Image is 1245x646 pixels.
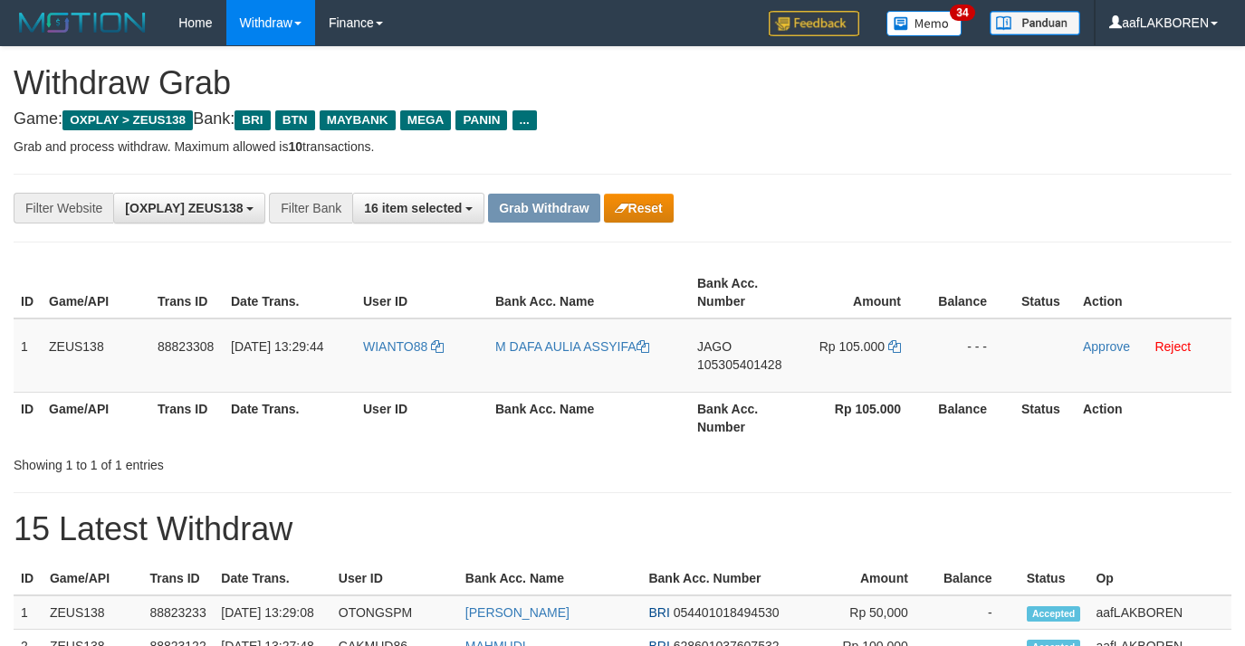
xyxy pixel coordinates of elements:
th: Balance [928,392,1014,443]
a: WIANTO88 [363,339,444,354]
th: Bank Acc. Number [690,267,799,318]
th: Rp 105.000 [799,392,928,443]
th: ID [14,562,43,595]
h1: Withdraw Grab [14,65,1231,101]
span: MAYBANK [320,110,396,130]
span: WIANTO88 [363,339,427,354]
th: Date Trans. [224,267,356,318]
button: 16 item selected [352,193,484,223]
th: User ID [331,562,458,595]
span: 88823308 [158,339,214,354]
a: Approve [1083,339,1130,354]
th: Amount [799,267,928,318]
th: Balance [935,562,1020,595]
th: Bank Acc. Name [488,267,690,318]
img: Feedback.jpg [769,11,859,36]
h1: 15 Latest Withdraw [14,511,1231,547]
th: Status [1020,562,1089,595]
th: Op [1088,562,1231,595]
th: Status [1014,267,1076,318]
button: Grab Withdraw [488,194,599,223]
th: Game/API [43,562,143,595]
th: ID [14,392,42,443]
span: BTN [275,110,315,130]
span: 34 [950,5,974,21]
th: Date Trans. [214,562,331,595]
td: - - - [928,318,1014,393]
span: ... [512,110,537,130]
h4: Game: Bank: [14,110,1231,128]
strong: 10 [288,139,302,154]
th: ID [14,267,42,318]
span: JAGO [697,339,732,354]
span: BRI [648,605,669,620]
th: User ID [356,392,488,443]
span: Rp 105.000 [819,339,885,354]
span: Accepted [1027,606,1081,622]
a: Copy 105000 to clipboard [888,339,901,354]
td: 88823233 [142,595,214,630]
th: Bank Acc. Name [488,392,690,443]
span: PANIN [455,110,507,130]
th: Amount [815,562,935,595]
th: Trans ID [142,562,214,595]
th: User ID [356,267,488,318]
td: ZEUS138 [42,318,150,393]
img: panduan.png [990,11,1080,35]
span: Copy 054401018494530 to clipboard [674,605,780,620]
td: ZEUS138 [43,595,143,630]
td: aafLAKBOREN [1088,595,1231,630]
td: Rp 50,000 [815,595,935,630]
td: - [935,595,1020,630]
span: [DATE] 13:29:44 [231,339,323,354]
td: [DATE] 13:29:08 [214,595,331,630]
th: Balance [928,267,1014,318]
th: Game/API [42,267,150,318]
div: Filter Bank [269,193,352,223]
th: Action [1076,392,1231,443]
th: Bank Acc. Name [458,562,642,595]
a: M DAFA AULIA ASSYIFA [495,339,649,354]
span: OXPLAY > ZEUS138 [62,110,193,130]
span: BRI [235,110,270,130]
th: Game/API [42,392,150,443]
th: Bank Acc. Number [641,562,815,595]
img: Button%20Memo.svg [886,11,962,36]
img: MOTION_logo.png [14,9,151,36]
span: MEGA [400,110,452,130]
th: Date Trans. [224,392,356,443]
div: Showing 1 to 1 of 1 entries [14,449,505,474]
button: Reset [604,194,674,223]
button: [OXPLAY] ZEUS138 [113,193,265,223]
span: 16 item selected [364,201,462,215]
td: 1 [14,595,43,630]
th: Bank Acc. Number [690,392,799,443]
p: Grab and process withdraw. Maximum allowed is transactions. [14,138,1231,156]
th: Action [1076,267,1231,318]
td: 1 [14,318,42,393]
th: Status [1014,392,1076,443]
a: Reject [1154,339,1191,354]
div: Filter Website [14,193,113,223]
td: OTONGSPM [331,595,458,630]
span: Copy 105305401428 to clipboard [697,357,781,372]
th: Trans ID [150,392,224,443]
a: [PERSON_NAME] [465,605,570,620]
span: [OXPLAY] ZEUS138 [125,201,243,215]
th: Trans ID [150,267,224,318]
